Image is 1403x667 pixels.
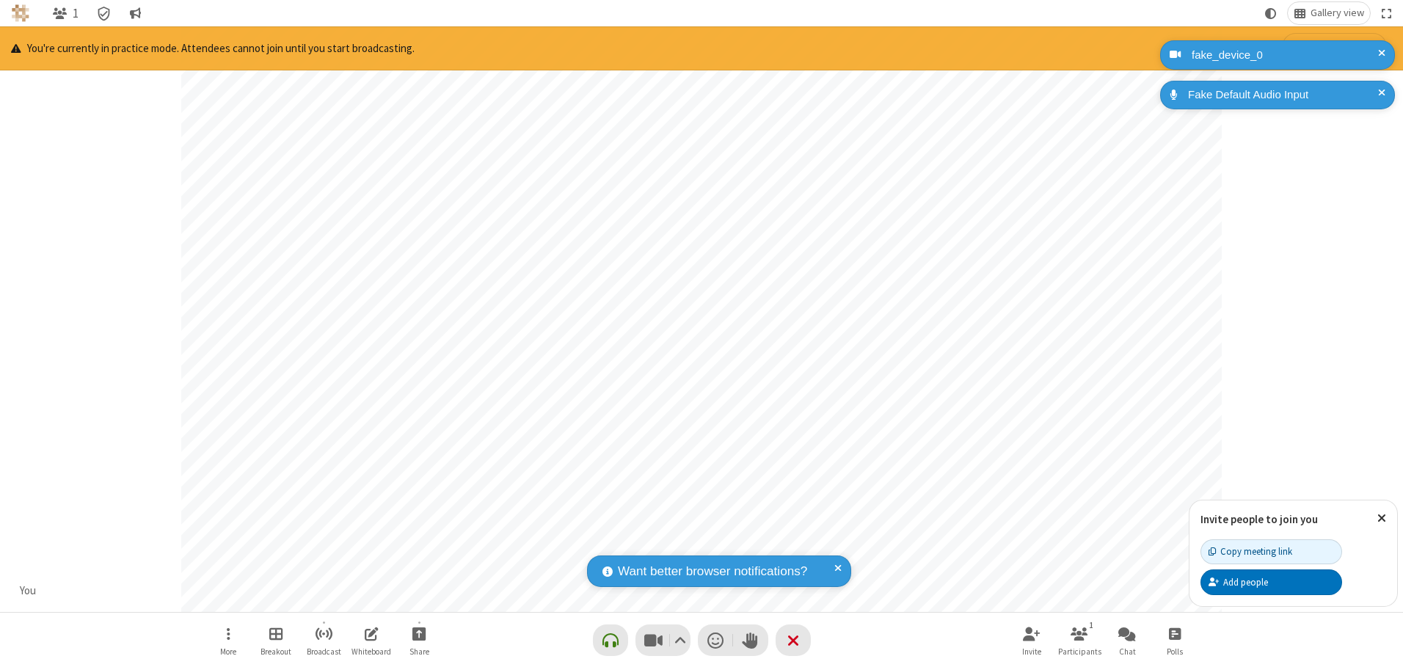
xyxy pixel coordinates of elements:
button: Start broadcast [302,619,346,661]
div: fake_device_0 [1187,47,1384,64]
button: Close popover [1366,500,1397,536]
span: 1 [73,7,79,21]
button: Video setting [670,624,690,656]
button: Invite participants (Alt+I) [1010,619,1054,661]
button: Fullscreen [1376,2,1398,24]
button: Connect your audio [593,624,628,656]
span: Share [409,647,429,656]
div: 1 [1085,619,1098,632]
button: Open shared whiteboard [349,619,393,661]
button: Using system theme [1259,2,1283,24]
button: Stop video (Alt+V) [635,624,690,656]
span: Want better browser notifications? [618,562,807,581]
button: Change layout [1288,2,1370,24]
button: Open menu [206,619,250,661]
button: Conversation [123,2,147,24]
button: Open poll [1153,619,1197,661]
span: Participants [1058,647,1101,656]
button: Open participant list [1057,619,1101,661]
span: Chat [1119,647,1136,656]
button: Raise hand [733,624,768,656]
span: Invite [1022,647,1041,656]
div: Copy meeting link [1209,544,1292,558]
button: Open chat [1105,619,1149,661]
span: Whiteboard [351,647,391,656]
span: Polls [1167,647,1183,656]
span: Broadcast [307,647,341,656]
img: QA Selenium DO NOT DELETE OR CHANGE [12,4,29,22]
span: Breakout [260,647,291,656]
button: Start sharing [397,619,441,661]
p: You're currently in practice mode. Attendees cannot join until you start broadcasting. [11,40,415,57]
span: Gallery view [1311,7,1364,19]
button: Start broadcasting [1282,33,1387,64]
button: Manage Breakout Rooms [254,619,298,661]
button: End or leave meeting [776,624,811,656]
label: Invite people to join you [1200,512,1318,526]
div: Meeting details Encryption enabled [90,2,118,24]
span: More [220,647,236,656]
div: You [15,583,42,599]
button: Add people [1200,569,1342,594]
button: Open participant list [46,2,84,24]
button: Copy meeting link [1200,539,1342,564]
button: Send a reaction [698,624,733,656]
div: Fake Default Audio Input [1183,87,1384,103]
